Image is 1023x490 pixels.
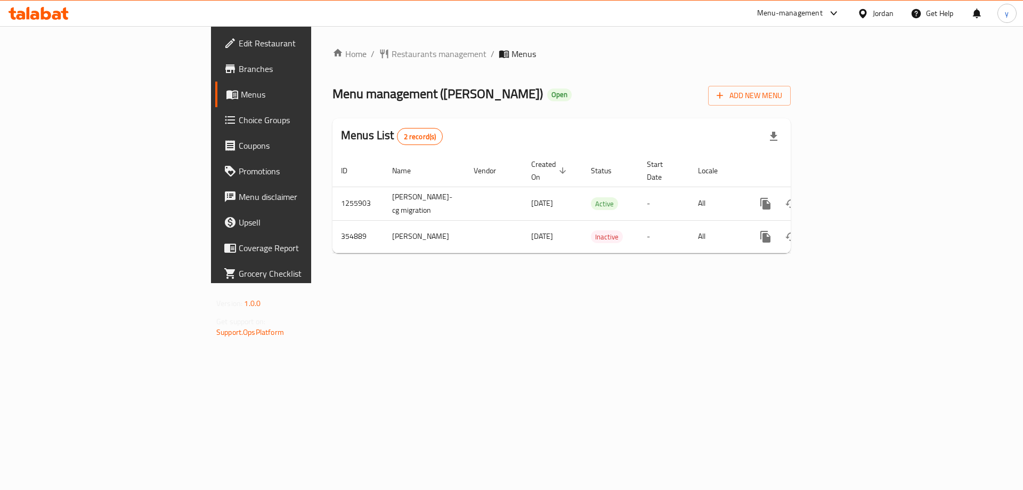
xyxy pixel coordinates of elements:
[215,30,382,56] a: Edit Restaurant
[332,47,791,60] nav: breadcrumb
[397,132,443,142] span: 2 record(s)
[591,231,623,243] span: Inactive
[216,315,265,328] span: Get support on:
[215,210,382,235] a: Upsell
[332,82,543,106] span: Menu management ( [PERSON_NAME] )
[239,37,374,50] span: Edit Restaurant
[239,139,374,152] span: Coupons
[215,235,382,261] a: Coverage Report
[239,242,374,254] span: Coverage Report
[397,128,443,145] div: Total records count
[239,114,374,126] span: Choice Groups
[215,107,382,133] a: Choice Groups
[491,47,494,60] li: /
[638,220,689,253] td: -
[244,296,261,310] span: 1.0.0
[215,184,382,210] a: Menu disclaimer
[647,158,677,183] span: Start Date
[341,164,361,177] span: ID
[591,198,618,210] span: Active
[708,86,791,106] button: Add New Menu
[241,88,374,101] span: Menus
[384,187,465,220] td: [PERSON_NAME]-cg migration
[474,164,510,177] span: Vendor
[332,155,864,253] table: enhanced table
[239,216,374,229] span: Upsell
[744,155,864,187] th: Actions
[239,62,374,75] span: Branches
[239,267,374,280] span: Grocery Checklist
[591,197,618,210] div: Active
[547,89,572,101] div: Open
[392,47,486,60] span: Restaurants management
[778,224,804,250] button: Change Status
[753,224,778,250] button: more
[392,164,425,177] span: Name
[531,158,570,183] span: Created On
[215,261,382,286] a: Grocery Checklist
[689,220,744,253] td: All
[341,127,443,145] h2: Menus List
[511,47,536,60] span: Menus
[216,296,242,310] span: Version:
[757,7,823,20] div: Menu-management
[379,47,486,60] a: Restaurants management
[239,165,374,178] span: Promotions
[547,90,572,99] span: Open
[591,164,626,177] span: Status
[531,229,553,243] span: [DATE]
[239,190,374,203] span: Menu disclaimer
[778,191,804,216] button: Change Status
[638,187,689,220] td: -
[531,196,553,210] span: [DATE]
[873,7,894,19] div: Jordan
[1005,7,1009,19] span: y
[215,158,382,184] a: Promotions
[689,187,744,220] td: All
[591,230,623,243] div: Inactive
[215,56,382,82] a: Branches
[761,124,786,149] div: Export file
[384,220,465,253] td: [PERSON_NAME]
[215,82,382,107] a: Menus
[216,325,284,339] a: Support.OpsPlatform
[717,89,782,102] span: Add New Menu
[215,133,382,158] a: Coupons
[753,191,778,216] button: more
[698,164,732,177] span: Locale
